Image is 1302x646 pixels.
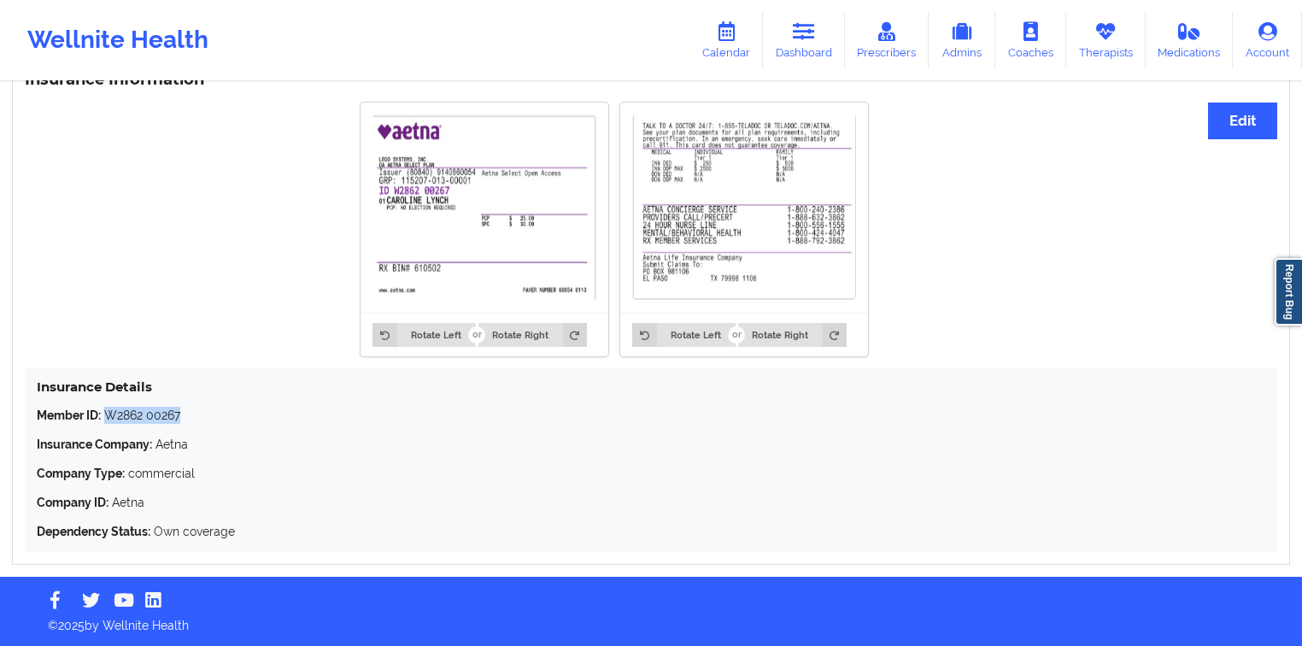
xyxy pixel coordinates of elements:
[37,523,1265,540] p: Own coverage
[1233,12,1302,68] a: Account
[36,605,1266,634] p: © 2025 by Wellnite Health
[37,407,1265,424] p: W2862 00267
[763,12,845,68] a: Dashboard
[689,12,763,68] a: Calendar
[1275,258,1302,326] a: Report Bug
[37,438,152,451] strong: Insurance Company:
[632,115,856,300] img: Caroline Lynch
[845,12,930,68] a: Prescribers
[995,12,1066,68] a: Coaches
[37,465,1265,482] p: commercial
[37,525,150,538] strong: Dependency Status:
[372,115,596,302] img: Caroline Lynch
[1146,12,1234,68] a: Medications
[37,436,1265,453] p: Aetna
[929,12,995,68] a: Admins
[37,496,108,509] strong: Company ID:
[37,379,1265,395] h4: Insurance Details
[632,323,735,347] button: Rotate Left
[1208,103,1277,139] button: Edit
[372,323,475,347] button: Rotate Left
[1066,12,1146,68] a: Therapists
[37,467,125,480] strong: Company Type:
[37,408,101,422] strong: Member ID:
[37,494,1265,511] p: Aetna
[738,323,847,347] button: Rotate Right
[478,323,587,347] button: Rotate Right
